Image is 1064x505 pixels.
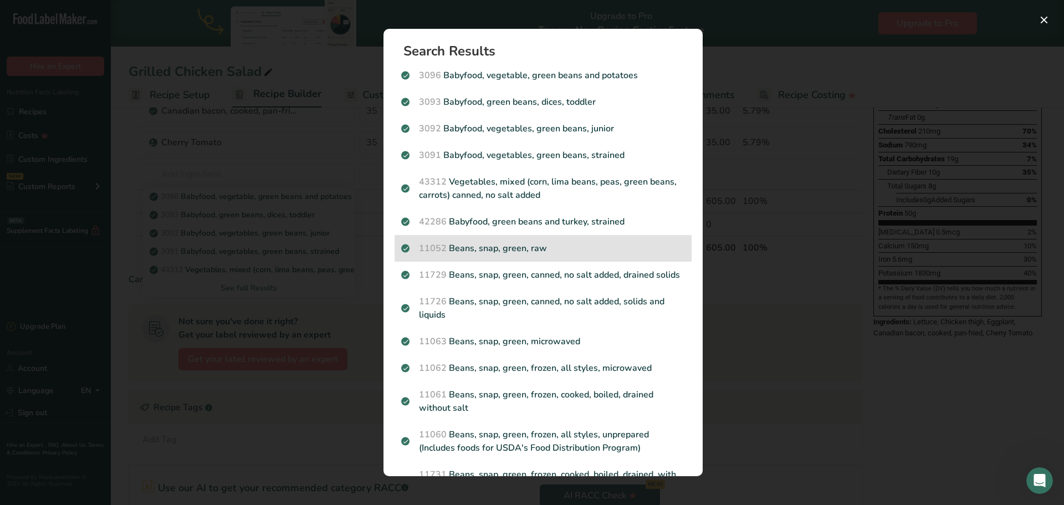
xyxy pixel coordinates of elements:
p: Beans, snap, green, frozen, all styles, microwaved [401,361,685,375]
span: 11061 [419,389,447,401]
span: 11052 [419,242,447,254]
p: Beans, snap, green, canned, no salt added, solids and liquids [401,295,685,322]
p: Babyfood, vegetables, green beans, junior [401,122,685,135]
p: Babyfood, vegetables, green beans, strained [401,149,685,162]
p: Beans, snap, green, frozen, all styles, unprepared (Includes foods for USDA's Food Distribution P... [401,428,685,455]
p: Beans, snap, green, canned, no salt added, drained solids [401,268,685,282]
p: Beans, snap, green, frozen, cooked, boiled, drained without salt [401,388,685,415]
p: Babyfood, green beans and turkey, strained [401,215,685,228]
span: 3096 [419,69,441,81]
span: 11731 [419,468,447,481]
span: 11062 [419,362,447,374]
span: 11060 [419,429,447,441]
p: Beans, snap, green, raw [401,242,685,255]
h1: Search Results [403,44,692,58]
p: Beans, snap, green, microwaved [401,335,685,348]
p: Vegetables, mixed (corn, lima beans, peas, green beans, carrots) canned, no salt added [401,175,685,202]
span: 3091 [419,149,441,161]
span: 11726 [419,295,447,308]
p: Babyfood, vegetable, green beans and potatoes [401,69,685,82]
iframe: Intercom live chat [1026,467,1053,494]
span: 43312 [419,176,447,188]
span: 11063 [419,335,447,348]
p: Babyfood, green beans, dices, toddler [401,95,685,109]
span: 42286 [419,216,447,228]
p: Beans, snap, green, frozen, cooked, boiled, drained, with salt [401,468,685,494]
span: 3093 [419,96,441,108]
span: 11729 [419,269,447,281]
span: 3092 [419,123,441,135]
